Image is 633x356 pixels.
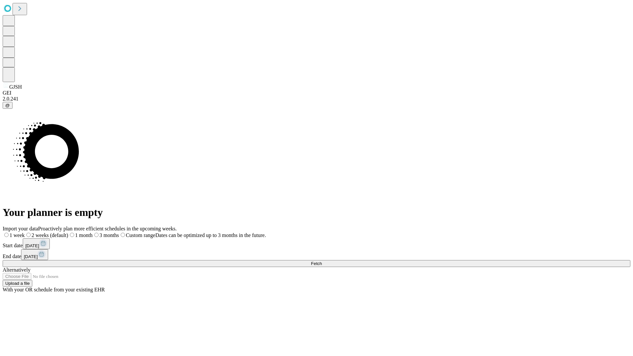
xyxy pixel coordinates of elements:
input: Custom rangeDates can be optimized up to 3 months in the future. [121,233,125,237]
span: Dates can be optimized up to 3 months in the future. [155,232,266,238]
span: 3 months [100,232,119,238]
button: Upload a file [3,280,32,287]
div: 2.0.241 [3,96,630,102]
button: @ [3,102,13,109]
span: [DATE] [25,243,39,248]
span: Proactively plan more efficient schedules in the upcoming weeks. [38,226,177,231]
span: 1 week [10,232,25,238]
span: With your OR schedule from your existing EHR [3,287,105,292]
input: 1 month [70,233,74,237]
input: 1 week [4,233,9,237]
span: GJSH [9,84,22,90]
input: 2 weeks (default) [26,233,31,237]
h1: Your planner is empty [3,206,630,219]
span: 2 weeks (default) [32,232,68,238]
button: [DATE] [23,238,50,249]
div: GEI [3,90,630,96]
span: 1 month [75,232,93,238]
span: Custom range [126,232,155,238]
button: Fetch [3,260,630,267]
div: End date [3,249,630,260]
span: Import your data [3,226,38,231]
span: [DATE] [24,254,38,259]
button: [DATE] [21,249,48,260]
span: @ [5,103,10,108]
span: Alternatively [3,267,30,273]
input: 3 months [94,233,99,237]
span: Fetch [311,261,322,266]
div: Start date [3,238,630,249]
